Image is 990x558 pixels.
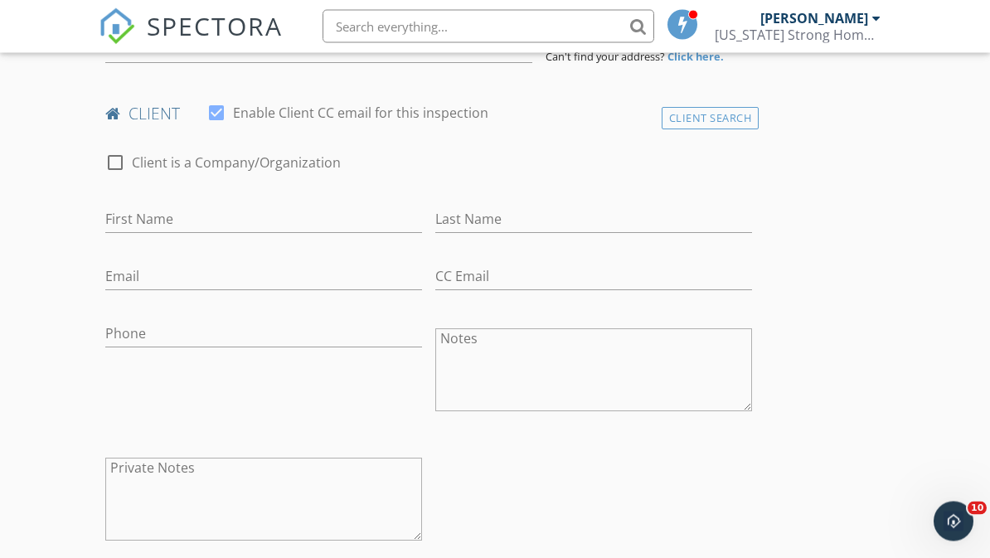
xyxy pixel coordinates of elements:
span: SPECTORA [147,8,283,43]
span: Can't find your address? [546,50,665,65]
img: The Best Home Inspection Software - Spectora [99,8,135,45]
div: Client Search [662,108,759,130]
div: [PERSON_NAME] [760,10,868,27]
label: Client is a Company/Organization [132,155,341,172]
h4: client [105,104,752,125]
div: Texas Strong Home Inspections LLC [715,27,881,43]
iframe: Intercom live chat [934,502,973,541]
strong: Click here. [667,50,724,65]
a: SPECTORA [99,22,283,57]
span: 10 [968,502,987,515]
label: Enable Client CC email for this inspection [233,105,488,122]
input: Search everything... [323,10,654,43]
